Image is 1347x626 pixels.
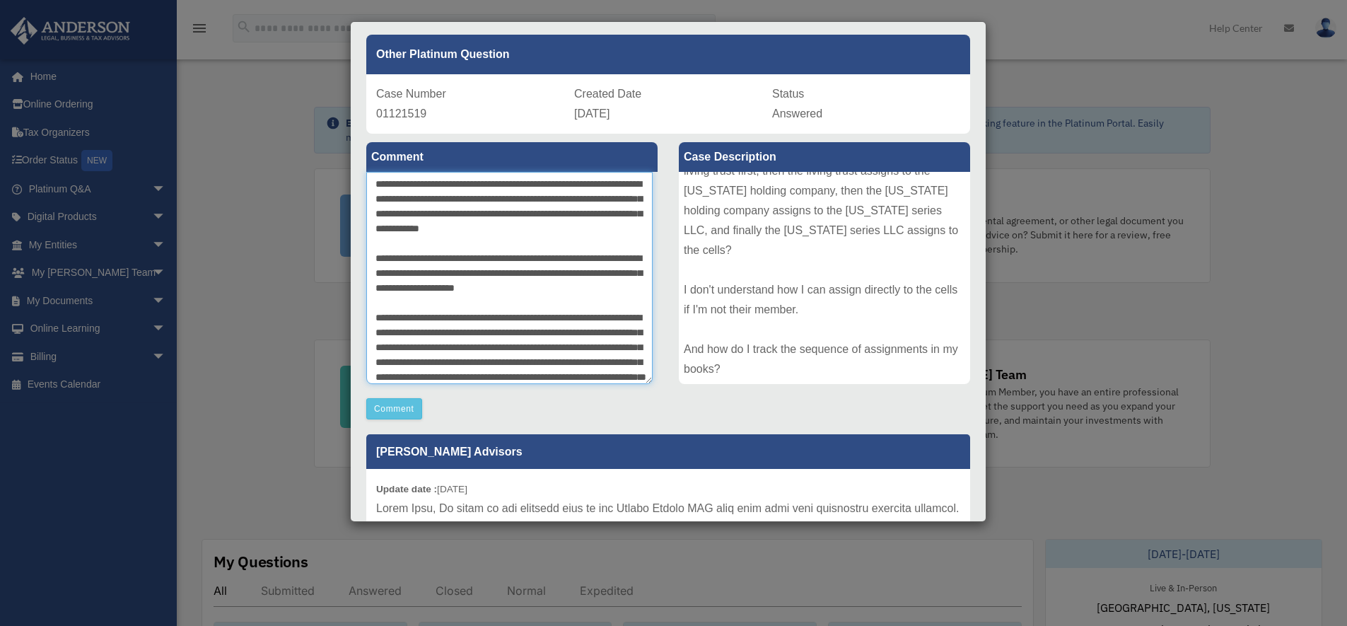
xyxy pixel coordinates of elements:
[574,88,641,100] span: Created Date
[772,108,822,120] span: Answered
[366,434,970,469] p: [PERSON_NAME] Advisors
[574,108,610,120] span: [DATE]
[366,398,422,419] button: Comment
[376,484,437,494] b: Update date :
[366,35,970,74] div: Other Platinum Question
[376,484,467,494] small: [DATE]
[366,142,658,172] label: Comment
[679,142,970,172] label: Case Description
[679,172,970,384] div: I'm transferring my rental properties into land trusts, and I'll be assigning my beneficial inter...
[772,88,804,100] span: Status
[376,88,446,100] span: Case Number
[376,108,426,120] span: 01121519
